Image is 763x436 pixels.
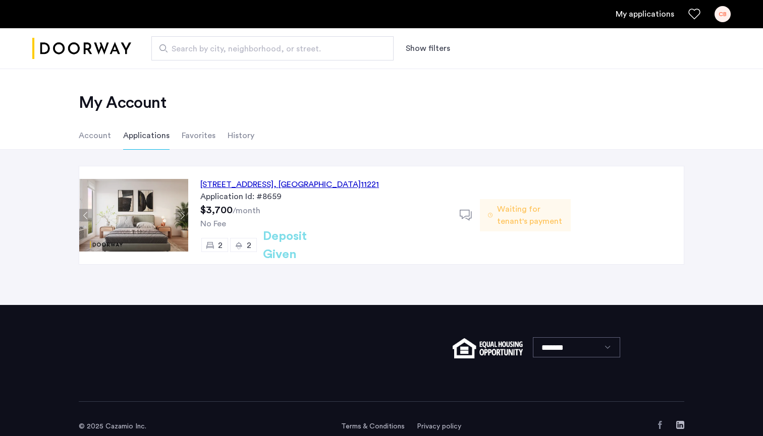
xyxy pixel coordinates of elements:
[218,241,223,250] span: 2
[676,421,684,429] a: LinkedIn
[341,421,405,431] a: Terms and conditions
[200,205,233,215] span: $3,700
[274,180,361,189] span: , [GEOGRAPHIC_DATA]
[151,36,394,60] input: Apartment Search
[79,209,92,222] button: Previous apartment
[79,423,146,430] span: © 2025 Cazamio Inc.
[79,121,111,150] li: Account
[176,209,188,222] button: Next apartment
[200,178,379,191] div: [STREET_ADDRESS] 11221
[263,227,343,264] h2: Deposit Given
[616,8,674,20] a: My application
[497,203,563,227] span: Waiting for tenant's payment
[32,30,131,68] a: Cazamio logo
[182,121,215,150] li: Favorites
[247,241,251,250] span: 2
[200,220,226,228] span: No Fee
[233,207,260,215] sub: /month
[200,191,448,203] div: Application Id: #8659
[406,42,450,54] button: Show or hide filters
[715,6,731,22] div: CB
[721,396,753,426] iframe: chat widget
[417,421,461,431] a: Privacy policy
[172,43,365,55] span: Search by city, neighborhood, or street.
[79,93,684,113] h2: My Account
[688,8,700,20] a: Favorites
[533,337,620,357] select: Language select
[79,179,188,252] img: Apartment photo
[228,121,254,150] li: History
[32,30,131,68] img: logo
[656,421,664,429] a: Facebook
[453,338,523,358] img: equal-housing.png
[123,121,170,150] li: Applications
